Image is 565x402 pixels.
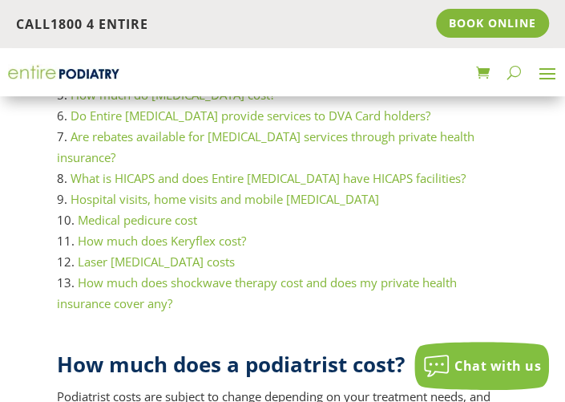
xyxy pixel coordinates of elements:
[71,191,379,207] a: Hospital visits, home visits and mobile [MEDICAL_DATA]
[436,9,549,38] a: Book Online
[57,350,405,379] strong: How much does a podiatrist cost?
[71,108,430,124] a: Do Entire [MEDICAL_DATA] provide services to DVA Card holders?
[57,128,474,165] a: Are rebates available for [MEDICAL_DATA] services through private health insurance?
[57,274,457,311] a: How much does shockwave therapy cost and does my private health insurance cover any?
[78,254,235,270] a: Laser [MEDICAL_DATA] costs
[78,212,197,228] a: Medical pedicure cost
[414,342,549,390] button: Chat with us
[71,87,275,103] a: How much do [MEDICAL_DATA] cost?
[50,15,148,33] a: 1800 4 ENTIRE
[78,233,246,249] a: How much does Keryflex cost?
[71,170,466,186] a: What is HICAPS and does Entire [MEDICAL_DATA] have HICAPS facilities?
[16,14,283,35] p: Call
[454,357,541,375] span: Chat with us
